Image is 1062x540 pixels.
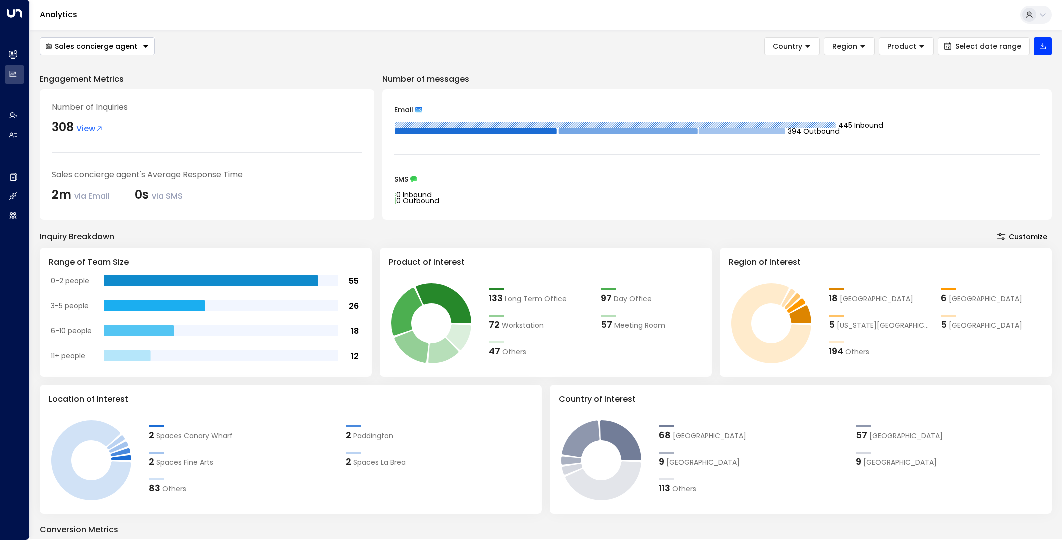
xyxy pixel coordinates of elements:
[659,428,846,442] div: 68United Kingdom
[45,42,137,51] div: Sales concierge agent
[829,291,838,305] div: 18
[840,294,913,304] span: London
[788,126,840,136] tspan: 394 Outbound
[773,42,802,51] span: Country
[149,481,160,495] div: 83
[40,37,155,55] button: Sales concierge agent
[40,231,114,243] div: Inquiry Breakdown
[614,294,652,304] span: Day Office
[502,347,526,357] span: Others
[156,457,213,468] span: Spaces Fine Arts
[941,318,1043,331] div: 5Manchester
[346,428,351,442] div: 2
[394,106,413,113] span: Email
[389,256,703,268] h3: Product of Interest
[49,256,363,268] h3: Range of Team Size
[349,275,359,287] tspan: 55
[149,455,154,468] div: 2
[52,186,110,204] div: 2m
[659,455,664,468] div: 9
[382,73,1052,85] p: Number of messages
[502,320,544,331] span: Workstation
[135,186,183,204] div: 0s
[829,318,931,331] div: 5New York City
[941,291,947,305] div: 6
[949,320,1022,331] span: Manchester
[837,320,931,331] span: New York City
[829,344,931,358] div: 194Others
[856,428,867,442] div: 57
[353,457,406,468] span: Spaces La Brea
[156,431,233,441] span: Spaces Canary Wharf
[489,291,503,305] div: 133
[52,118,74,136] div: 308
[52,169,362,181] div: Sales concierge agent's Average Response Time
[856,455,1043,468] div: 9Brazil
[856,428,1043,442] div: 57United States of America
[74,190,110,202] span: via Email
[838,120,883,130] tspan: 445 Inbound
[489,344,591,358] div: 47Others
[949,294,1022,304] span: Los Angeles
[51,326,92,336] tspan: 6-10 people
[869,431,943,441] span: United States of America
[879,37,934,55] button: Product
[955,42,1021,50] span: Select date range
[863,457,937,468] span: Brazil
[489,318,500,331] div: 72
[149,428,336,442] div: 2Spaces Canary Wharf
[601,318,612,331] div: 57
[601,318,703,331] div: 57Meeting Room
[832,42,857,51] span: Region
[938,37,1030,55] button: Select date range
[856,455,861,468] div: 9
[845,347,869,357] span: Others
[40,9,77,20] a: Analytics
[941,318,947,331] div: 5
[941,291,1043,305] div: 6Los Angeles
[353,431,393,441] span: Paddington
[764,37,820,55] button: Country
[394,176,1040,183] div: SMS
[52,101,362,113] div: Number of Inquiries
[614,320,665,331] span: Meeting Room
[489,291,591,305] div: 133Long Term Office
[40,37,155,55] div: Button group with a nested menu
[396,190,432,200] tspan: 0 Inbound
[396,196,439,206] tspan: 0 Outbound
[149,455,336,468] div: 2Spaces Fine Arts
[351,325,359,337] tspan: 18
[824,37,875,55] button: Region
[729,256,1043,268] h3: Region of Interest
[149,428,154,442] div: 2
[346,455,351,468] div: 2
[601,291,612,305] div: 97
[349,300,359,312] tspan: 26
[666,457,740,468] span: France
[346,455,533,468] div: 2Spaces La Brea
[149,481,336,495] div: 83Others
[489,344,500,358] div: 47
[673,431,746,441] span: United Kingdom
[659,481,670,495] div: 113
[351,350,359,362] tspan: 12
[559,393,1043,405] h3: Country of Interest
[601,291,703,305] div: 97Day Office
[40,73,374,85] p: Engagement Metrics
[51,301,89,311] tspan: 3-5 people
[51,276,89,286] tspan: 0-2 people
[40,524,1052,536] p: Conversion Metrics
[829,344,843,358] div: 194
[829,318,835,331] div: 5
[829,291,931,305] div: 18London
[489,318,591,331] div: 72Workstation
[659,481,846,495] div: 113Others
[49,393,533,405] h3: Location of Interest
[346,428,533,442] div: 2Paddington
[505,294,567,304] span: Long Term Office
[51,351,85,361] tspan: 11+ people
[162,484,186,494] span: Others
[659,455,846,468] div: 9France
[76,123,103,135] span: View
[992,230,1052,244] button: Customize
